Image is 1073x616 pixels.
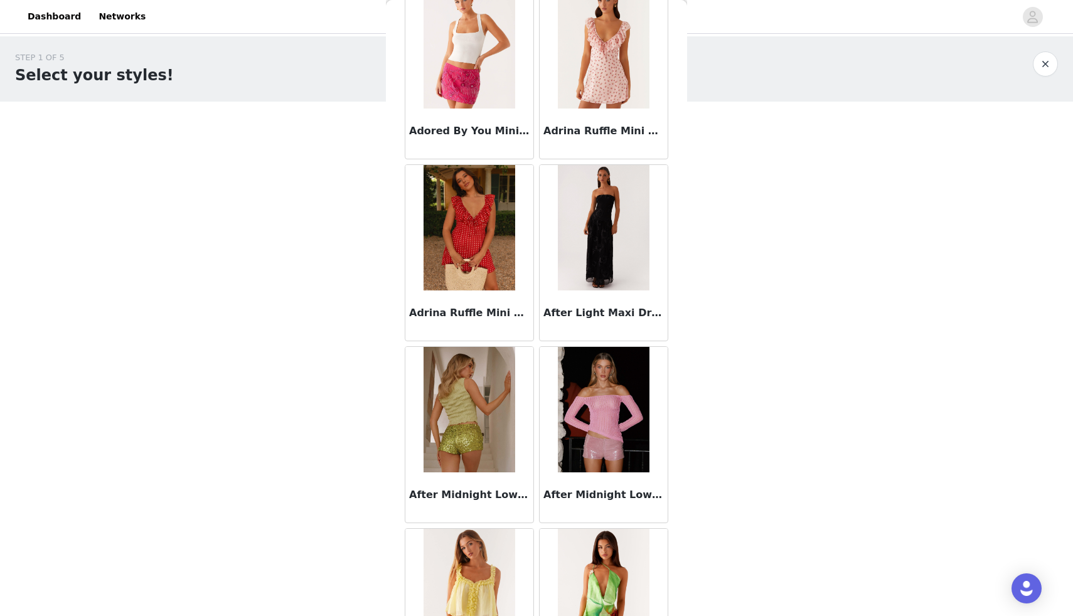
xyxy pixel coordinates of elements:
h3: Adrina Ruffle Mini Dress - Pink Flower [543,124,664,139]
div: STEP 1 OF 5 [15,51,174,64]
h1: Select your styles! [15,64,174,87]
h3: Adored By You Mini Skirt - Fuchsia [409,124,530,139]
div: avatar [1027,7,1038,27]
h3: Adrina Ruffle Mini Dress - Red Polka Dot [409,305,530,321]
h3: After Midnight Low Rise Sequin Mini Shorts - Pink [543,487,664,502]
h3: After Midnight Low Rise Sequin Mini Shorts - Olive [409,487,530,502]
img: After Midnight Low Rise Sequin Mini Shorts - Pink [558,347,649,472]
img: After Light Maxi Dress - Black [558,165,649,290]
img: Adrina Ruffle Mini Dress - Red Polka Dot [424,165,515,290]
a: Dashboard [20,3,88,31]
div: Open Intercom Messenger [1012,573,1042,603]
a: Networks [91,3,153,31]
img: After Midnight Low Rise Sequin Mini Shorts - Olive [424,347,515,472]
h3: After Light Maxi Dress - Black [543,305,664,321]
